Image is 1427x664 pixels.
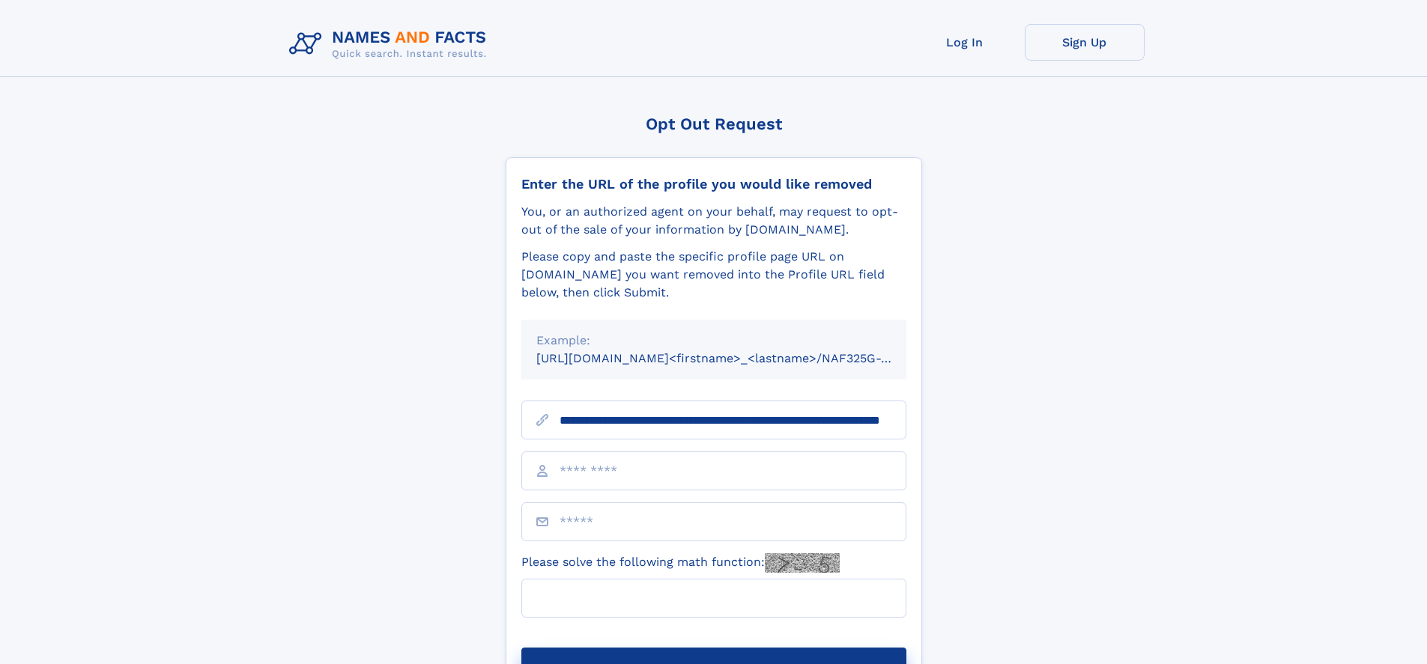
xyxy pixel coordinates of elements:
div: Example: [536,332,891,350]
div: You, or an authorized agent on your behalf, may request to opt-out of the sale of your informatio... [521,203,906,239]
div: Please copy and paste the specific profile page URL on [DOMAIN_NAME] you want removed into the Pr... [521,248,906,302]
a: Log In [905,24,1025,61]
a: Sign Up [1025,24,1145,61]
img: Logo Names and Facts [283,24,499,64]
div: Opt Out Request [506,115,922,133]
small: [URL][DOMAIN_NAME]<firstname>_<lastname>/NAF325G-xxxxxxxx [536,351,935,365]
label: Please solve the following math function: [521,553,840,573]
div: Enter the URL of the profile you would like removed [521,176,906,192]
